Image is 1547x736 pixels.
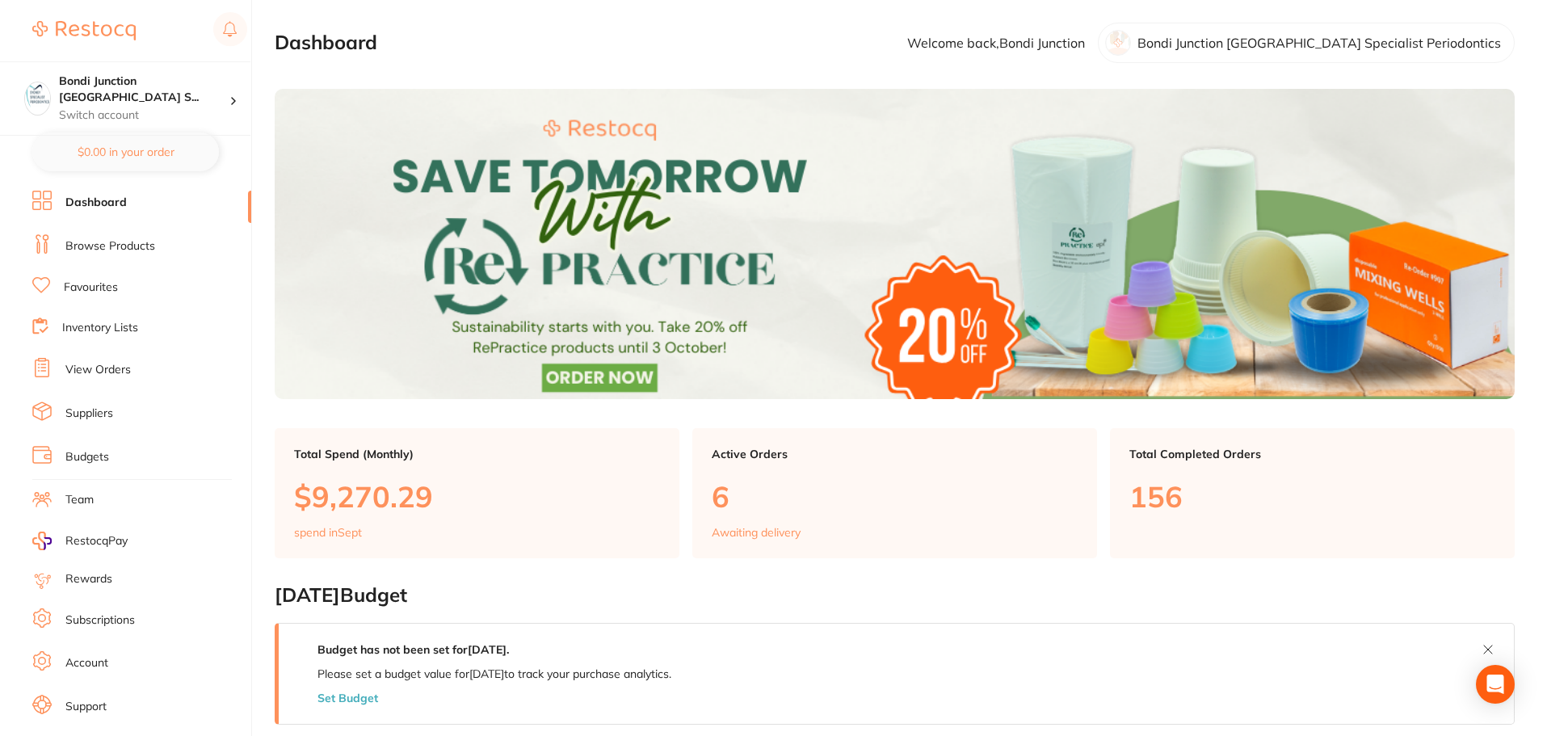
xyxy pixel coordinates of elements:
p: Switch account [59,107,229,124]
a: Favourites [64,280,118,296]
p: $9,270.29 [294,480,660,513]
img: RestocqPay [32,532,52,550]
a: Budgets [65,449,109,465]
h4: Bondi Junction Sydney Specialist Periodontics [59,74,229,105]
p: 6 [712,480,1078,513]
a: Team [65,492,94,508]
button: Set Budget [317,692,378,704]
a: Suppliers [65,406,113,422]
a: Support [65,699,107,715]
button: $0.00 in your order [32,132,219,171]
img: Dashboard [275,89,1515,399]
a: Rewards [65,571,112,587]
a: Subscriptions [65,612,135,629]
p: Bondi Junction [GEOGRAPHIC_DATA] Specialist Periodontics [1137,36,1501,50]
a: Active Orders6Awaiting delivery [692,428,1097,559]
p: Welcome back, Bondi Junction [907,36,1085,50]
p: Total Spend (Monthly) [294,448,660,461]
a: Inventory Lists [62,320,138,336]
img: Restocq Logo [32,21,136,40]
span: RestocqPay [65,533,128,549]
p: 156 [1129,480,1495,513]
p: spend in Sept [294,526,362,539]
p: Total Completed Orders [1129,448,1495,461]
p: Awaiting delivery [712,526,801,539]
a: RestocqPay [32,532,128,550]
div: Open Intercom Messenger [1476,665,1515,704]
a: Total Completed Orders156 [1110,428,1515,559]
h2: [DATE] Budget [275,584,1515,607]
a: Account [65,655,108,671]
strong: Budget has not been set for [DATE] . [317,642,509,657]
a: Restocq Logo [32,12,136,49]
a: Total Spend (Monthly)$9,270.29spend inSept [275,428,679,559]
p: Active Orders [712,448,1078,461]
a: Browse Products [65,238,155,254]
p: Please set a budget value for [DATE] to track your purchase analytics. [317,667,671,680]
img: Bondi Junction Sydney Specialist Periodontics [25,82,50,107]
a: Dashboard [65,195,127,211]
a: View Orders [65,362,131,378]
h2: Dashboard [275,32,377,54]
